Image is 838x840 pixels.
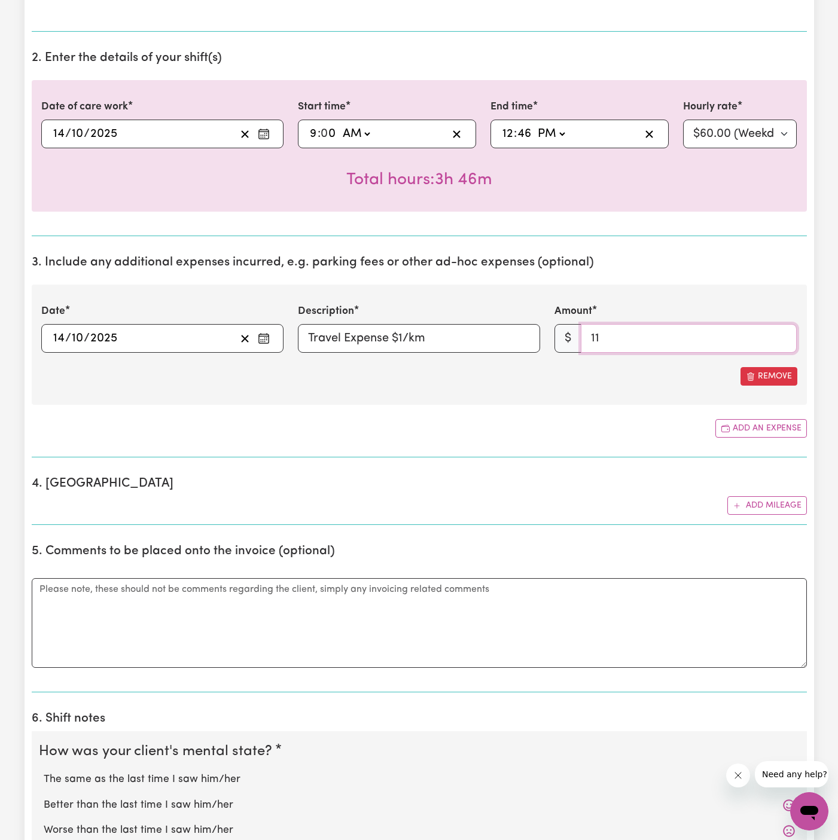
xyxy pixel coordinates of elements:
input: -- [321,125,337,143]
legend: How was your client's mental state? [39,741,277,762]
label: Date of care work [41,99,128,115]
button: Enter the date of expense [254,329,273,347]
input: ---- [90,329,118,347]
span: : [318,127,321,140]
input: -- [502,125,514,143]
input: ---- [90,125,118,143]
label: Description [298,304,354,319]
h2: 5. Comments to be placed onto the invoice (optional) [32,544,807,559]
h2: 3. Include any additional expenses incurred, e.g. parking fees or other ad-hoc expenses (optional) [32,255,807,270]
iframe: Message from company [755,761,828,787]
button: Enter the date of care work [254,125,273,143]
input: -- [517,125,532,143]
input: -- [309,125,318,143]
label: Worse than the last time I saw him/her [44,823,795,838]
label: Amount [554,304,592,319]
h2: 4. [GEOGRAPHIC_DATA] [32,476,807,491]
label: The same as the last time I saw him/her [44,772,795,787]
span: / [65,127,71,140]
input: -- [53,125,65,143]
button: Clear date [236,125,254,143]
label: Date [41,304,65,319]
button: Clear date [236,329,254,347]
span: / [84,127,90,140]
label: Start time [298,99,346,115]
label: End time [490,99,533,115]
h2: 2. Enter the details of your shift(s) [32,51,807,66]
span: 0 [321,128,328,140]
label: Better than the last time I saw him/her [44,798,795,813]
iframe: Close message [726,763,750,787]
input: -- [71,125,84,143]
iframe: Button to launch messaging window [790,792,828,830]
span: $ [554,324,581,353]
input: Travel Expense $1/km [298,324,540,353]
span: / [65,332,71,345]
label: Hourly rate [683,99,738,115]
span: Total hours worked: 3 hours 46 minutes [346,172,492,188]
h2: 6. Shift notes [32,711,807,726]
input: -- [53,329,65,347]
span: : [514,127,517,140]
button: Add another expense [715,419,807,438]
button: Remove this expense [741,367,797,386]
span: / [84,332,90,345]
button: Add mileage [727,496,807,515]
input: -- [71,329,84,347]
